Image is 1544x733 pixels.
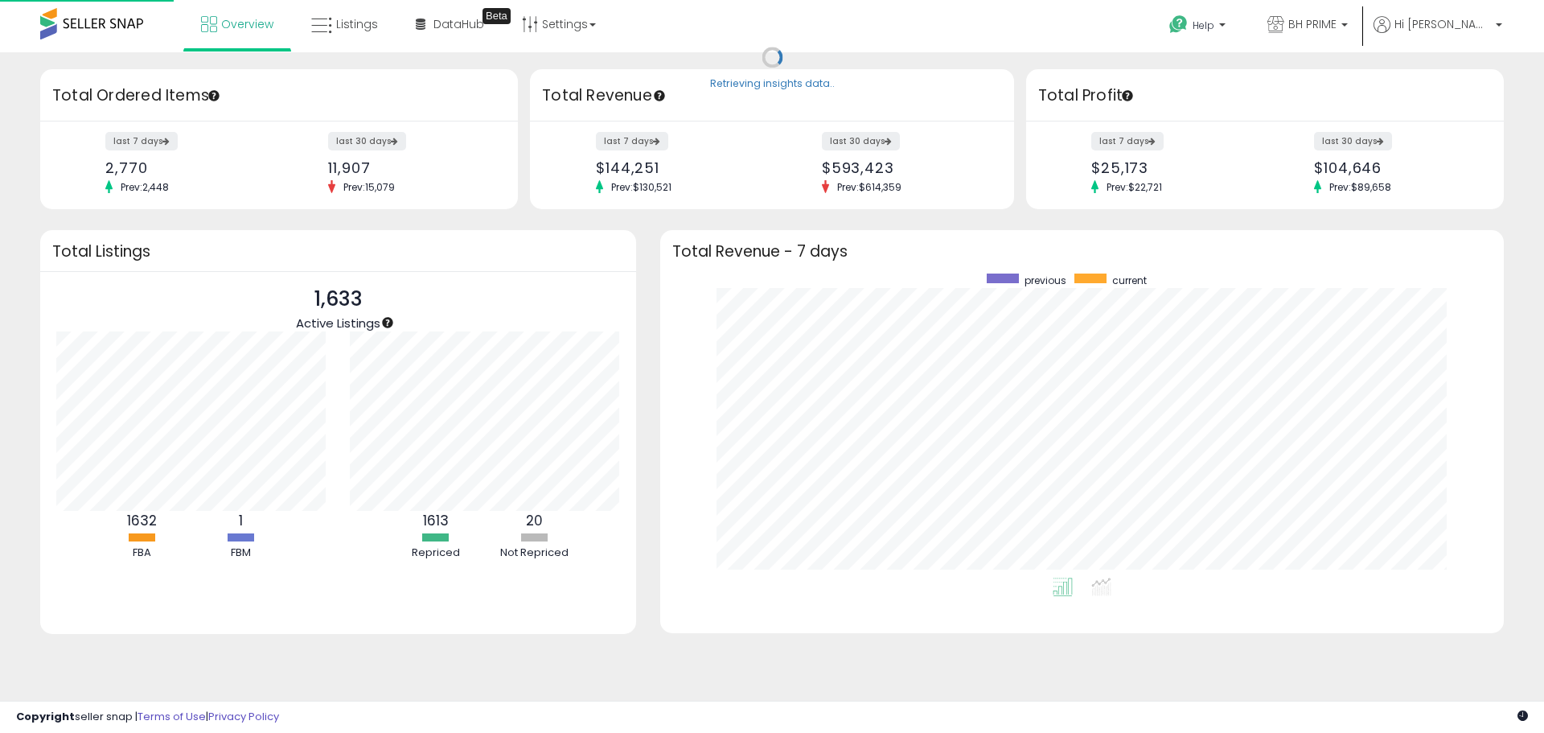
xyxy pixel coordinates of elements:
[1038,84,1492,107] h3: Total Profit
[1091,159,1253,176] div: $25,173
[1091,132,1164,150] label: last 7 days
[1374,16,1502,52] a: Hi [PERSON_NAME]
[1288,16,1337,32] span: BH PRIME
[542,84,1002,107] h3: Total Revenue
[127,511,157,530] b: 1632
[52,84,506,107] h3: Total Ordered Items
[105,132,178,150] label: last 7 days
[822,159,986,176] div: $593,423
[328,159,490,176] div: 11,907
[208,709,279,724] a: Privacy Policy
[221,16,273,32] span: Overview
[603,180,680,194] span: Prev: $130,521
[1168,14,1189,35] i: Get Help
[1394,16,1491,32] span: Hi [PERSON_NAME]
[1193,19,1214,32] span: Help
[296,284,380,315] p: 1,633
[296,315,380,331] span: Active Listings
[829,180,910,194] span: Prev: $614,359
[388,546,484,561] div: Repriced
[16,710,279,725] div: seller snap | |
[105,159,267,176] div: 2,770
[487,546,583,561] div: Not Repriced
[113,180,177,194] span: Prev: 2,448
[16,709,75,724] strong: Copyright
[672,245,1492,257] h3: Total Revenue - 7 days
[482,8,511,24] div: Tooltip anchor
[1314,159,1476,176] div: $104,646
[710,77,835,92] div: Retrieving insights data..
[138,709,206,724] a: Terms of Use
[192,546,289,561] div: FBM
[380,315,395,330] div: Tooltip anchor
[1156,2,1242,52] a: Help
[336,16,378,32] span: Listings
[335,180,403,194] span: Prev: 15,079
[1112,274,1147,287] span: current
[328,132,406,150] label: last 30 days
[1314,132,1392,150] label: last 30 days
[822,132,900,150] label: last 30 days
[1120,89,1135,103] div: Tooltip anchor
[1321,180,1399,194] span: Prev: $89,658
[433,16,484,32] span: DataHub
[93,546,190,561] div: FBA
[239,511,243,530] b: 1
[596,132,668,150] label: last 7 days
[423,511,449,530] b: 1613
[596,159,760,176] div: $144,251
[526,511,543,530] b: 20
[52,245,624,257] h3: Total Listings
[1025,274,1066,287] span: previous
[652,89,667,103] div: Tooltip anchor
[1098,180,1170,194] span: Prev: $22,721
[207,89,221,103] div: Tooltip anchor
